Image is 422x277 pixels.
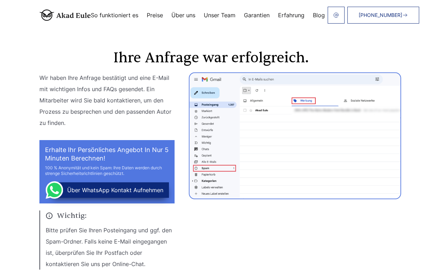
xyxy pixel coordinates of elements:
a: Garantien [244,12,270,18]
p: Wir haben Ihre Anfrage bestätigt und eine E-Mail mit wichtigen Infos und FAQs gesendet. Ein Mitar... [39,72,175,128]
p: Bitte prüfen Sie Ihren Posteingang und ggf. den Spam-Ordner. Falls keine E-Mail eingegangen ist, ... [46,225,175,270]
a: So funktioniert es [91,12,138,18]
img: thanks [189,72,401,199]
span: Wichtig: [46,210,175,221]
a: Erfahrung [278,12,304,18]
a: [PHONE_NUMBER] [347,7,419,24]
a: Über uns [171,12,195,18]
a: Blog [313,12,325,18]
img: logo [39,10,91,21]
span: [PHONE_NUMBER] [359,12,402,18]
h2: Erhalte Ihr persönliches Angebot in nur 5 Minuten berechnen! [45,146,169,163]
button: über WhatsApp Kontakt aufnehmen [50,182,169,198]
a: Unser Team [204,12,235,18]
a: Preise [147,12,163,18]
div: 100 % Anonymität und kein Spam: Ihre Daten werden durch strenge Sicherheitsrichtlinien geschützt. [45,165,169,176]
h1: Ihre Anfrage war erfolgreich. [39,51,383,65]
img: email [333,12,339,18]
